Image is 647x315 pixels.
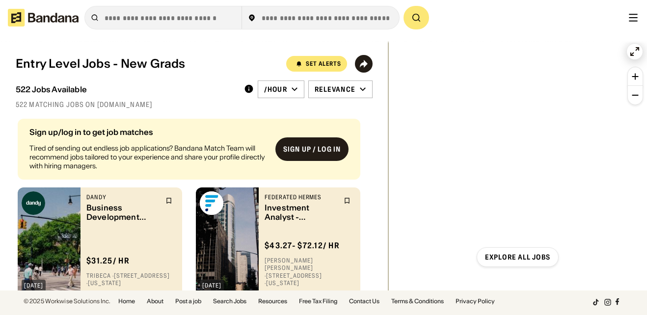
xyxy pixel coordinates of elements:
[29,128,268,136] div: Sign up/log in to get job matches
[306,61,341,67] div: Set Alerts
[200,191,223,215] img: Federated Hermes logo
[16,115,372,290] div: grid
[265,193,338,201] div: Federated Hermes
[485,254,550,261] div: Explore all jobs
[86,272,176,287] div: TriBeCa · [STREET_ADDRESS] · [US_STATE]
[24,283,43,289] div: [DATE]
[299,298,337,304] a: Free Tax Filing
[315,85,355,94] div: Relevance
[16,100,373,109] div: 522 matching jobs on [DOMAIN_NAME]
[265,203,338,222] div: Investment Analyst - [GEOGRAPHIC_DATA]
[265,240,340,251] div: $ 43.27 - $72.12 / hr
[258,298,287,304] a: Resources
[86,193,160,201] div: Dandy
[16,57,186,71] div: Entry Level Jobs - New Grads
[456,298,495,304] a: Privacy Policy
[213,298,246,304] a: Search Jobs
[265,257,354,287] div: [PERSON_NAME] [PERSON_NAME] · [STREET_ADDRESS] · [US_STATE]
[202,283,221,289] div: [DATE]
[22,191,45,215] img: Dandy logo
[29,144,268,171] div: Tired of sending out endless job applications? Bandana Match Team will recommend jobs tailored to...
[8,9,79,26] img: Bandana logotype
[118,298,135,304] a: Home
[264,85,287,94] div: /hour
[283,145,341,154] div: Sign up / Log in
[16,85,87,94] div: 522 Jobs Available
[349,298,379,304] a: Contact Us
[147,298,163,304] a: About
[391,298,444,304] a: Terms & Conditions
[175,298,201,304] a: Post a job
[24,298,110,304] div: © 2025 Workwise Solutions Inc.
[86,203,160,222] div: Business Development Representative
[86,256,130,266] div: $ 31.25 / hr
